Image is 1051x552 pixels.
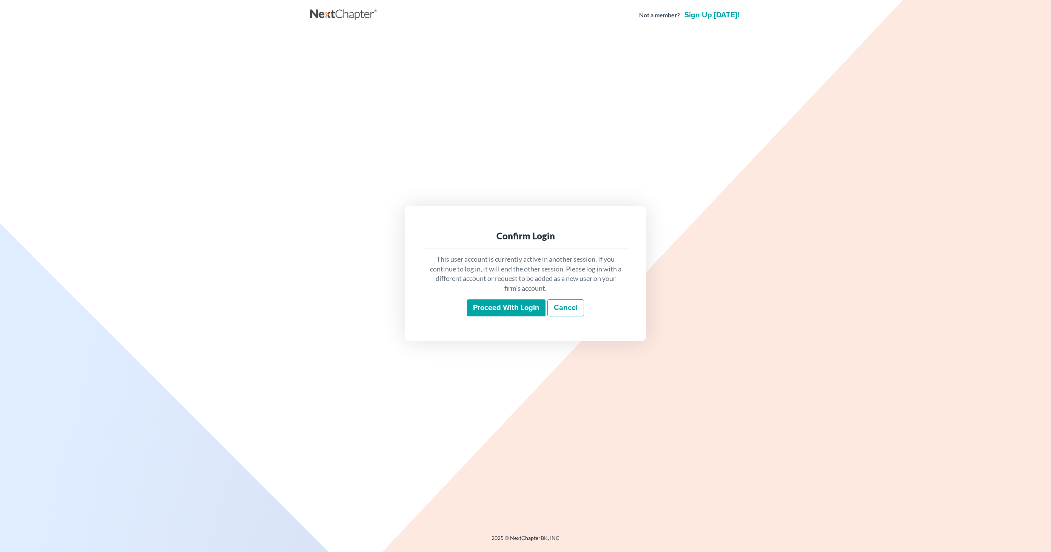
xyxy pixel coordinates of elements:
[547,299,584,317] a: Cancel
[467,299,546,317] input: Proceed with login
[429,254,622,293] p: This user account is currently active in another session. If you continue to log in, it will end ...
[310,534,741,548] div: 2025 © NextChapterBK, INC
[683,11,741,19] a: Sign up [DATE]!
[429,230,622,242] div: Confirm Login
[639,11,680,20] strong: Not a member?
